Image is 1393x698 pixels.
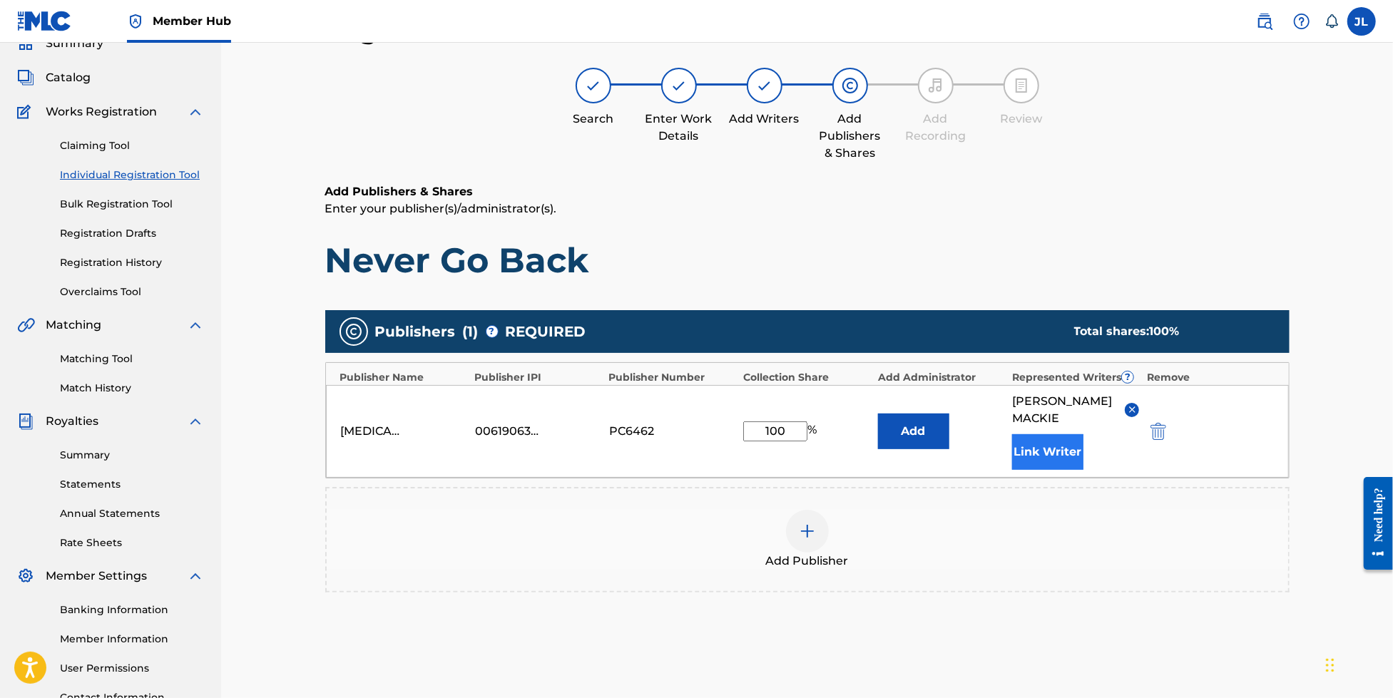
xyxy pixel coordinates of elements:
[1256,13,1273,30] img: search
[756,77,773,94] img: step indicator icon for Add Writers
[878,370,1006,385] div: Add Administrator
[807,421,820,441] span: %
[375,321,456,342] span: Publishers
[46,568,147,585] span: Member Settings
[1012,370,1140,385] div: Represented Writers
[1147,370,1275,385] div: Remove
[1326,644,1335,687] div: Drag
[463,321,479,342] span: ( 1 )
[17,317,35,334] img: Matching
[1150,324,1180,338] span: 100 %
[187,568,204,585] img: expand
[127,13,144,30] img: Top Rightsholder
[558,111,629,128] div: Search
[60,381,204,396] a: Match History
[1325,14,1339,29] div: Notifications
[927,77,944,94] img: step indicator icon for Add Recording
[60,138,204,153] a: Claiming Tool
[729,111,800,128] div: Add Writers
[187,103,204,120] img: expand
[17,35,103,52] a: SummarySummary
[345,323,362,340] img: publishers
[1012,434,1083,470] button: Link Writer
[17,69,91,86] a: CatalogCatalog
[153,13,231,29] span: Member Hub
[1150,423,1166,440] img: 12a2ab48e56ec057fbd8.svg
[60,197,204,212] a: Bulk Registration Tool
[1347,7,1376,36] div: User Menu
[609,370,737,385] div: Publisher Number
[17,103,36,120] img: Works Registration
[46,103,157,120] span: Works Registration
[60,535,204,550] a: Rate Sheets
[878,414,949,449] button: Add
[60,351,204,366] a: Matching Tool
[1074,323,1261,340] div: Total shares:
[340,370,468,385] div: Publisher Name
[60,448,204,463] a: Summary
[325,183,1290,200] h6: Add Publishers & Shares
[1293,13,1310,30] img: help
[46,317,101,334] span: Matching
[1322,630,1393,698] iframe: Chat Widget
[60,255,204,270] a: Registration History
[17,35,34,52] img: Summary
[799,523,816,540] img: add
[60,506,204,521] a: Annual Statements
[60,661,204,676] a: User Permissions
[506,321,586,342] span: REQUIRED
[60,477,204,492] a: Statements
[60,284,204,299] a: Overclaims Tool
[643,111,715,145] div: Enter Work Details
[486,326,498,337] span: ?
[325,239,1290,282] h1: Never Go Back
[187,413,204,430] img: expand
[46,413,98,430] span: Royalties
[46,35,103,52] span: Summary
[474,370,602,385] div: Publisher IPI
[900,111,971,145] div: Add Recording
[46,69,91,86] span: Catalog
[60,226,204,241] a: Registration Drafts
[60,632,204,647] a: Member Information
[1250,7,1279,36] a: Public Search
[1127,404,1138,415] img: remove-from-list-button
[1287,7,1316,36] div: Help
[1122,371,1133,383] span: ?
[743,370,871,385] div: Collection Share
[585,77,602,94] img: step indicator icon for Search
[986,111,1057,128] div: Review
[187,317,204,334] img: expand
[60,602,204,617] a: Banking Information
[815,111,886,162] div: Add Publishers & Shares
[842,77,859,94] img: step indicator icon for Add Publishers & Shares
[17,413,34,430] img: Royalties
[1013,77,1030,94] img: step indicator icon for Review
[1353,466,1393,581] iframe: Resource Center
[325,200,1290,217] p: Enter your publisher(s)/administrator(s).
[1012,393,1114,427] span: [PERSON_NAME] MACKIE
[670,77,688,94] img: step indicator icon for Enter Work Details
[766,553,849,570] span: Add Publisher
[17,69,34,86] img: Catalog
[17,11,72,31] img: MLC Logo
[17,568,34,585] img: Member Settings
[60,168,204,183] a: Individual Registration Tool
